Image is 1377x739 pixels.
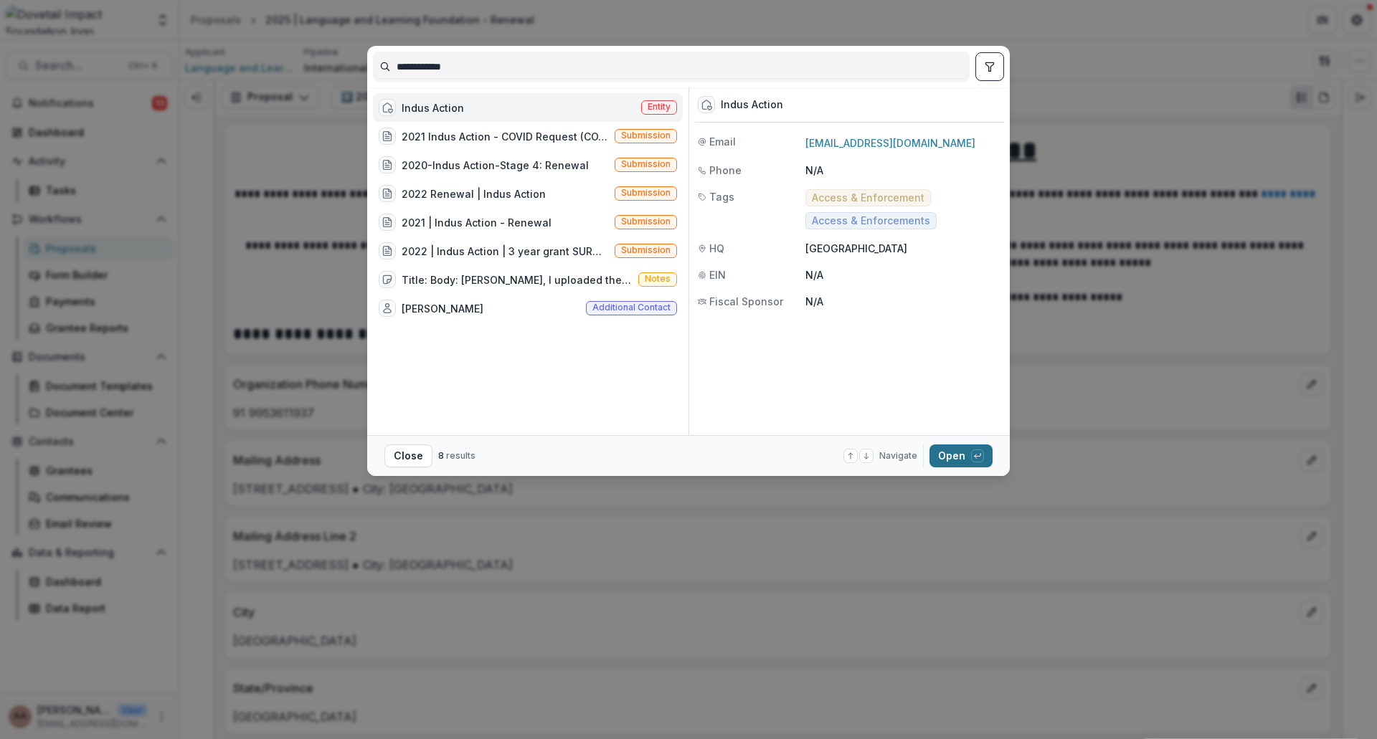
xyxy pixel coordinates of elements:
[402,215,552,230] div: 2021 | Indus Action - Renewal
[621,188,671,198] span: Submission
[402,244,609,259] div: 2022 | Indus Action | 3 year grant SURGE | Year 1
[975,52,1004,81] button: toggle filters
[402,301,483,316] div: [PERSON_NAME]
[805,294,1001,309] p: N/A
[805,163,1001,178] p: N/A
[709,241,724,256] span: HQ
[402,186,546,201] div: 2022 Renewal | Indus Action
[621,216,671,227] span: Submission
[384,444,432,467] button: Close
[709,189,734,204] span: Tags
[446,450,475,461] span: results
[929,444,993,467] button: Open
[709,163,742,178] span: Phone
[621,245,671,255] span: Submission
[805,241,1001,256] p: [GEOGRAPHIC_DATA]
[438,450,444,461] span: 8
[648,102,671,112] span: Entity
[402,272,633,287] div: Title: Body: [PERSON_NAME], I uploaded the $15K award letter and documentation from [PERSON_NAME]...
[812,215,930,227] span: Access & Enforcements
[805,137,975,149] a: [EMAIL_ADDRESS][DOMAIN_NAME]
[805,267,1001,282] p: N/A
[621,159,671,169] span: Submission
[812,192,924,204] span: Access & Enforcement
[402,100,464,115] div: Indus Action
[879,449,917,462] span: Navigate
[621,130,671,140] span: Submission
[402,129,609,144] div: 2021 Indus Action - COVID Request (COVID Relief Grant)
[645,274,671,284] span: Notes
[709,267,726,282] span: EIN
[402,158,589,173] div: 2020-Indus Action-Stage 4: Renewal
[709,134,736,149] span: Email
[709,294,783,309] span: Fiscal Sponsor
[592,302,671,313] span: Additional contact
[721,99,783,111] div: Indus Action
